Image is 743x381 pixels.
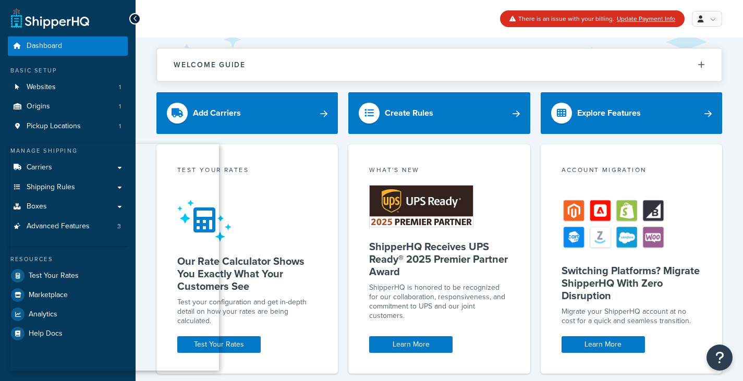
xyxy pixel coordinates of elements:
a: Carriers [8,158,128,177]
div: Explore Features [577,106,641,120]
div: Create Rules [385,106,433,120]
a: Add Carriers [156,92,338,134]
span: 1 [119,102,121,111]
a: Dashboard [8,36,128,56]
a: Test Your Rates [8,266,128,285]
li: Advanced Features [8,217,128,236]
div: Add Carriers [193,106,241,120]
button: Welcome Guide [157,48,722,81]
a: Learn More [562,336,645,353]
div: Migrate your ShipperHQ account at no cost for a quick and seamless transition. [562,307,701,326]
a: Shipping Rules [8,178,128,197]
span: Websites [27,83,56,92]
h2: Welcome Guide [174,61,246,69]
div: Manage Shipping [8,146,128,155]
span: There is an issue with your billing. [518,14,614,23]
a: Test Your Rates [177,336,261,353]
h5: Our Rate Calculator Shows You Exactly What Your Customers See [177,255,317,292]
span: Origins [27,102,50,111]
a: Explore Features [541,92,722,134]
a: Analytics [8,305,128,324]
a: Help Docs [8,324,128,343]
div: What's New [369,165,509,177]
div: Account Migration [562,165,701,177]
p: ShipperHQ is honored to be recognized for our collaboration, responsiveness, and commitment to UP... [369,283,509,321]
div: Test your rates [177,165,317,177]
li: Websites [8,78,128,97]
a: Websites1 [8,78,128,97]
span: 1 [119,122,121,131]
a: Create Rules [348,92,530,134]
span: 1 [119,83,121,92]
a: Pickup Locations1 [8,117,128,136]
h5: Switching Platforms? Migrate ShipperHQ With Zero Disruption [562,264,701,302]
span: Pickup Locations [27,122,81,131]
div: Test your configuration and get in-depth detail on how your rates are being calculated. [177,298,317,326]
a: Update Payment Info [617,14,675,23]
span: Dashboard [27,42,62,51]
div: Resources [8,255,128,264]
button: Open Resource Center [707,345,733,371]
h5: ShipperHQ Receives UPS Ready® 2025 Premier Partner Award [369,240,509,278]
div: Basic Setup [8,66,128,75]
a: Advanced Features3 [8,217,128,236]
a: Boxes [8,197,128,216]
li: Origins [8,97,128,116]
a: Learn More [369,336,453,353]
li: Pickup Locations [8,117,128,136]
a: Marketplace [8,286,128,304]
a: Origins1 [8,97,128,116]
